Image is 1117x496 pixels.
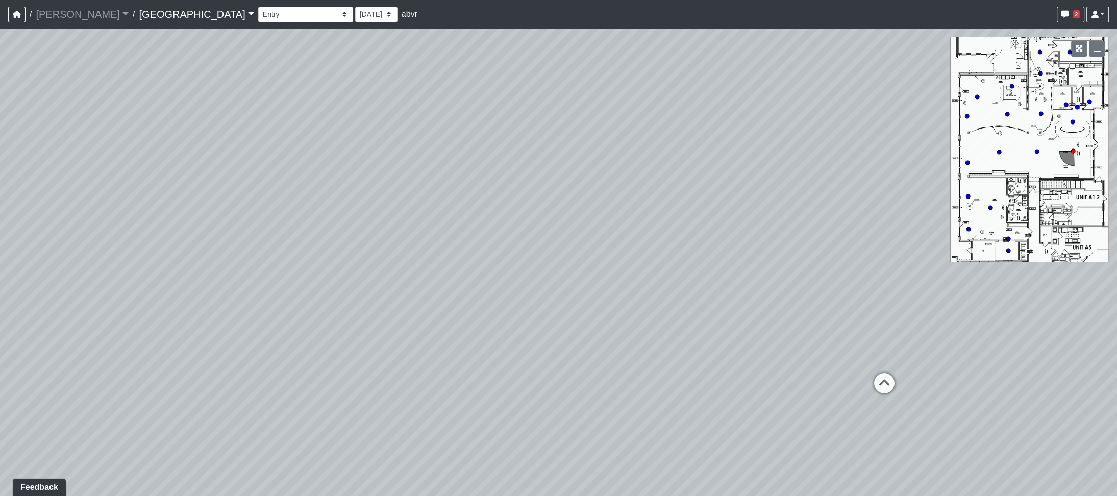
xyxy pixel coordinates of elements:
[402,10,417,18] span: abvr
[36,4,129,24] a: [PERSON_NAME]
[139,4,254,24] a: [GEOGRAPHIC_DATA]
[129,4,139,24] span: /
[26,4,36,24] span: /
[1073,10,1080,18] span: 2
[8,476,68,496] iframe: Ybug feedback widget
[1057,7,1084,22] button: 2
